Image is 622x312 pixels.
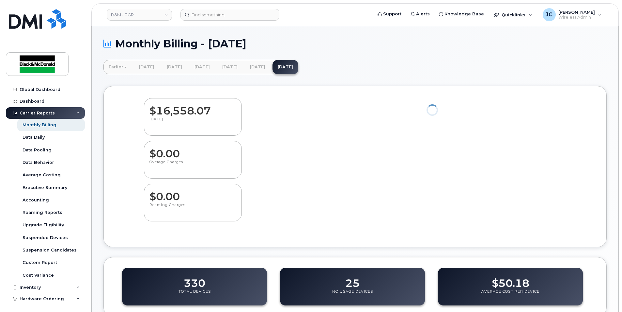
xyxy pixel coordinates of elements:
a: [DATE] [272,60,298,74]
p: [DATE] [149,117,236,129]
p: Overage Charges [149,160,236,171]
p: Roaming Charges [149,202,236,214]
dd: 330 [184,271,205,289]
dd: $0.00 [149,141,236,160]
a: [DATE] [245,60,271,74]
a: [DATE] [189,60,215,74]
a: [DATE] [217,60,243,74]
dd: $0.00 [149,184,236,202]
dd: 25 [345,271,360,289]
dd: $16,558.07 [149,98,236,117]
dd: $50.18 [492,271,529,289]
p: No Usage Devices [332,289,373,301]
p: Average Cost Per Device [481,289,539,301]
a: Earlier [103,60,132,74]
a: [DATE] [134,60,160,74]
a: [DATE] [162,60,187,74]
h1: Monthly Billing - [DATE] [103,38,607,49]
p: Total Devices [179,289,211,301]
